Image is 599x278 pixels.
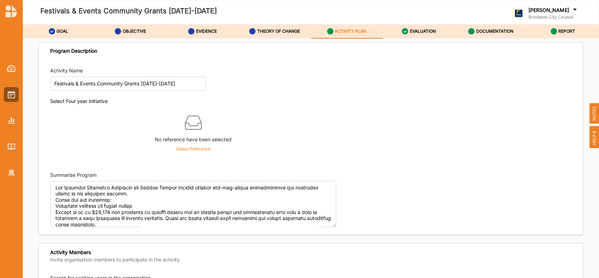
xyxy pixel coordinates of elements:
[8,143,15,149] img: Library
[50,98,108,104] div: Select Four year initiative
[257,28,300,34] label: THEORY OF CHANGE
[335,28,366,34] label: ACTIVITY PLAN
[8,117,15,123] img: Reports
[8,170,15,176] img: Organisation
[8,91,15,98] img: Activities
[56,28,68,34] label: GOAL
[4,139,19,154] a: Library
[558,28,575,34] label: REPORT
[40,5,217,17] label: Festivals & Events Community Grants [DATE]-[DATE]
[4,113,19,128] a: Reports
[50,48,97,54] div: Program Description
[513,8,524,19] img: logo
[4,87,19,102] a: Activities
[410,28,435,34] label: EVALUATION
[196,28,217,34] label: EVIDENCE
[185,114,202,131] img: box
[528,7,569,13] label: [PERSON_NAME]
[6,5,17,18] img: logo
[50,172,96,179] div: Summarise Program
[476,28,513,34] label: DOCUMENTATION
[7,65,16,72] img: Dashboard
[528,14,578,20] label: Brimbank City Council
[50,257,180,263] label: Invite organisation members to participate in the activity
[123,28,146,34] label: OBJECTIVE
[4,61,19,76] a: Dashboard
[176,146,211,152] p: Select Reference
[4,165,19,180] a: Organisation
[50,67,83,74] div: Activity Name
[50,181,336,227] textarea: Lor Ipsumdol Sitametco Adipiscin eli Seddoe Tempor Incidid utlabor etd-mag-aliqua enimadminimve q...
[155,131,232,143] label: No reference have been selected
[50,249,180,264] div: Activity Members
